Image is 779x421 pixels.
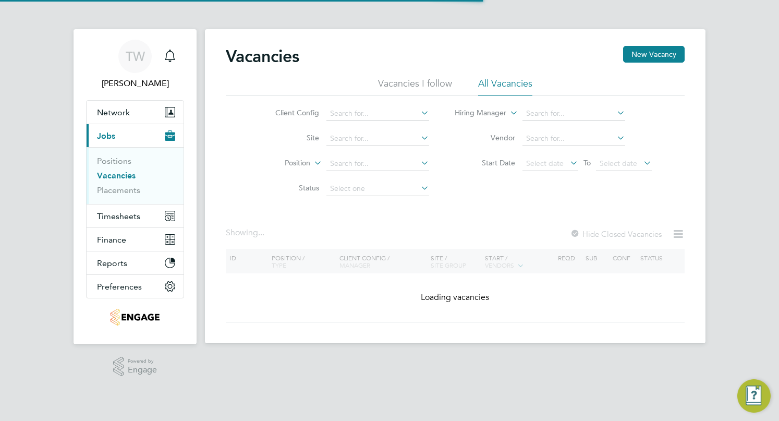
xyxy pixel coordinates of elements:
label: Position [250,158,310,169]
span: Timesheets [97,211,140,221]
span: Finance [97,235,126,245]
span: Select date [526,159,564,168]
a: Placements [97,185,140,195]
button: Reports [87,251,184,274]
span: ... [258,227,264,238]
span: Engage [128,366,157,375]
label: Hide Closed Vacancies [570,229,662,239]
span: Jobs [97,131,115,141]
h2: Vacancies [226,46,299,67]
a: TW[PERSON_NAME] [86,40,184,90]
input: Search for... [326,106,429,121]
button: Network [87,101,184,124]
li: Vacancies I follow [378,77,452,96]
span: Network [97,107,130,117]
a: Powered byEngage [113,357,157,377]
input: Select one [326,182,429,196]
div: Jobs [87,147,184,204]
a: Positions [97,156,131,166]
label: Status [259,183,319,193]
label: Start Date [455,158,515,167]
input: Search for... [522,131,625,146]
button: Timesheets [87,205,184,227]
span: Preferences [97,282,142,292]
label: Hiring Manager [446,108,506,118]
img: jambo-logo-retina.png [111,309,159,326]
span: Select date [600,159,637,168]
button: Preferences [87,275,184,298]
label: Vendor [455,133,515,142]
label: Client Config [259,108,319,117]
div: Showing [226,227,266,238]
span: To [580,156,594,170]
span: Tamsin Wisken [86,77,184,90]
button: Finance [87,228,184,251]
button: New Vacancy [623,46,685,63]
input: Search for... [522,106,625,121]
button: Engage Resource Center [737,379,771,413]
button: Jobs [87,124,184,147]
li: All Vacancies [478,77,532,96]
label: Site [259,133,319,142]
a: Vacancies [97,171,136,181]
span: TW [126,50,145,63]
input: Search for... [326,131,429,146]
span: Powered by [128,357,157,366]
input: Search for... [326,157,429,171]
nav: Main navigation [74,29,197,344]
a: Go to home page [86,309,184,326]
span: Reports [97,258,127,268]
